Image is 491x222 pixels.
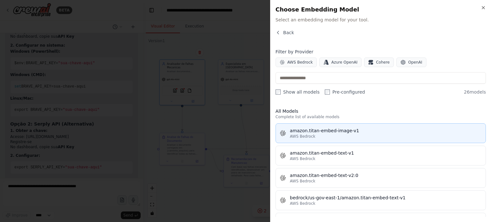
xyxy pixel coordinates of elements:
[283,29,294,36] span: Back
[290,134,316,139] span: AWS Bedrock
[276,146,486,165] button: amazon.titan-embed-text-v1AWS Bedrock
[276,168,486,188] button: amazon.titan-embed-text-v2:0AWS Bedrock
[276,123,486,143] button: amazon.titan-embed-image-v1AWS Bedrock
[276,89,281,95] input: Show all models
[276,29,294,36] button: Back
[276,89,320,95] label: Show all models
[396,57,426,67] button: OpenAI
[364,57,394,67] button: Cohere
[276,5,486,14] h2: Choose Embedding Model
[276,17,486,23] span: Select an embedding model for your tool.
[290,156,316,161] span: AWS Bedrock
[276,57,317,67] button: AWS Bedrock
[290,179,316,184] span: AWS Bedrock
[276,108,486,114] h3: All Models
[325,89,330,95] input: Pre-configured
[290,195,482,201] div: bedrock/us-gov-east-1/amazon.titan-embed-text-v1
[276,114,486,119] p: Complete list of available models
[290,172,482,179] div: amazon.titan-embed-text-v2:0
[287,60,313,65] span: AWS Bedrock
[319,57,362,67] button: Azure OpenAI
[290,150,482,156] div: amazon.titan-embed-text-v1
[408,60,422,65] span: OpenAI
[276,190,486,210] button: bedrock/us-gov-east-1/amazon.titan-embed-text-v1AWS Bedrock
[290,127,482,134] div: amazon.titan-embed-image-v1
[331,60,357,65] span: Azure OpenAI
[464,89,486,95] span: 26 models
[290,201,316,206] span: AWS Bedrock
[276,49,486,55] h4: Filter by Provider
[325,89,365,95] label: Pre-configured
[376,60,390,65] span: Cohere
